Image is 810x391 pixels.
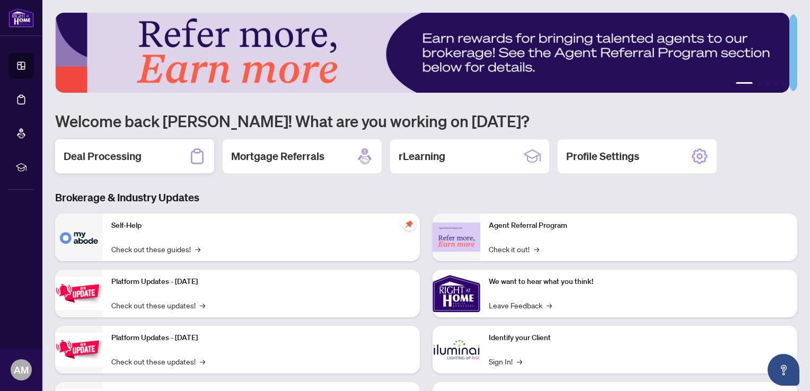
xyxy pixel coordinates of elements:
button: 3 [765,82,770,86]
button: 2 [757,82,761,86]
img: Identify your Client [433,326,480,374]
span: → [195,243,200,255]
p: Platform Updates - [DATE] [111,332,411,344]
a: Check out these guides!→ [111,243,200,255]
img: We want to hear what you think! [433,270,480,317]
a: Sign In!→ [489,356,522,367]
h2: Profile Settings [566,149,639,164]
p: Self-Help [111,220,411,232]
img: Slide 0 [55,13,789,93]
span: → [534,243,539,255]
a: Check out these updates!→ [111,356,205,367]
p: Platform Updates - [DATE] [111,276,411,288]
p: We want to hear what you think! [489,276,789,288]
h3: Brokerage & Industry Updates [55,190,797,205]
a: Leave Feedback→ [489,299,552,311]
a: Check it out!→ [489,243,539,255]
span: pushpin [403,218,416,230]
h2: Mortgage Referrals [231,149,324,164]
p: Identify your Client [489,332,789,344]
img: Self-Help [55,214,103,261]
h1: Welcome back [PERSON_NAME]! What are you working on [DATE]? [55,111,797,131]
button: 1 [736,82,753,86]
h2: Deal Processing [64,149,142,164]
button: 5 [782,82,787,86]
img: Platform Updates - July 8, 2025 [55,333,103,366]
button: 4 [774,82,778,86]
img: Platform Updates - July 21, 2025 [55,277,103,310]
span: → [200,356,205,367]
span: AM [14,362,29,377]
p: Agent Referral Program [489,220,789,232]
img: Agent Referral Program [433,223,480,252]
a: Check out these updates!→ [111,299,205,311]
button: Open asap [768,354,799,386]
h2: rLearning [399,149,445,164]
span: → [200,299,205,311]
span: → [517,356,522,367]
img: logo [8,8,34,28]
span: → [547,299,552,311]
